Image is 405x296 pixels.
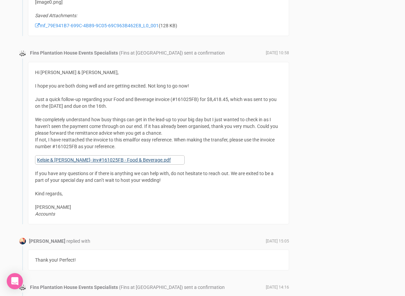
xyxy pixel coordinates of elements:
em: Accounts [35,211,55,217]
span: [DATE] 14:16 [266,285,289,290]
span: replied with [66,238,90,244]
span: for easy reference [134,137,172,142]
img: Profile Image [19,238,26,244]
div: Thank you! Perfect! [28,250,289,270]
strong: Fins Plantation House Events Specialists [30,285,118,290]
span: (Fins at [GEOGRAPHIC_DATA]) sent a confirmation [119,50,225,56]
span: [DATE] 15:05 [266,238,289,244]
strong: [PERSON_NAME] [29,238,65,244]
img: data [19,50,26,57]
span: [DATE] 10:58 [266,50,289,56]
a: mf_79E941B7-699C-4B89-9C05-69C963B462E8_L0_001 [35,23,159,28]
div: Open Intercom Messenger [7,273,23,289]
strong: Fins Plantation House Events Specialists [30,50,118,56]
i: Saved Attachments: [35,13,77,18]
span: (128 KB) [35,23,177,28]
a: Kelsie & [PERSON_NAME]- inv#161025FB - Food & Beverage.pdf [35,155,185,165]
div: Hi [PERSON_NAME] & [PERSON_NAME], I hope you are both doing well and are getting excited. Not lon... [35,69,282,217]
span: (Fins at [GEOGRAPHIC_DATA]) sent a confirmation [119,285,225,290]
